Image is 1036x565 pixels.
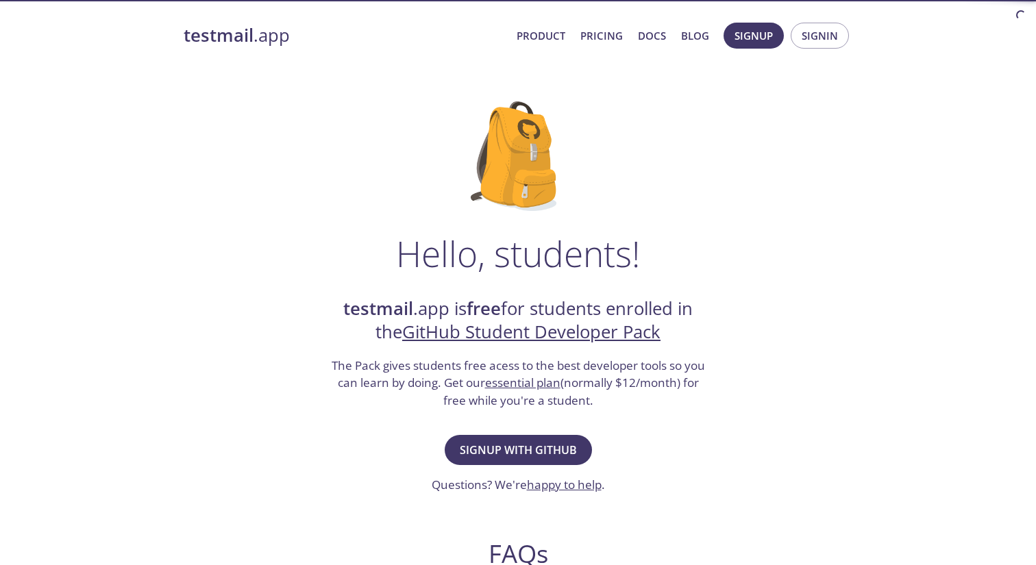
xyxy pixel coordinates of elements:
[343,297,413,321] strong: testmail
[396,233,640,274] h1: Hello, students!
[330,357,706,410] h3: The Pack gives students free acess to the best developer tools so you can learn by doing. Get our...
[445,435,592,465] button: Signup with GitHub
[485,375,560,390] a: essential plan
[527,477,602,492] a: happy to help
[402,320,661,344] a: GitHub Student Developer Pack
[802,27,838,45] span: Signin
[471,101,566,211] img: github-student-backpack.png
[330,297,706,344] h2: .app is for students enrolled in the
[184,24,506,47] a: testmail.app
[724,23,784,49] button: Signup
[735,27,773,45] span: Signup
[432,476,605,494] h3: Questions? We're .
[791,23,849,49] button: Signin
[638,27,666,45] a: Docs
[467,297,501,321] strong: free
[460,440,577,460] span: Signup with GitHub
[580,27,623,45] a: Pricing
[184,23,254,47] strong: testmail
[517,27,565,45] a: Product
[681,27,709,45] a: Blog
